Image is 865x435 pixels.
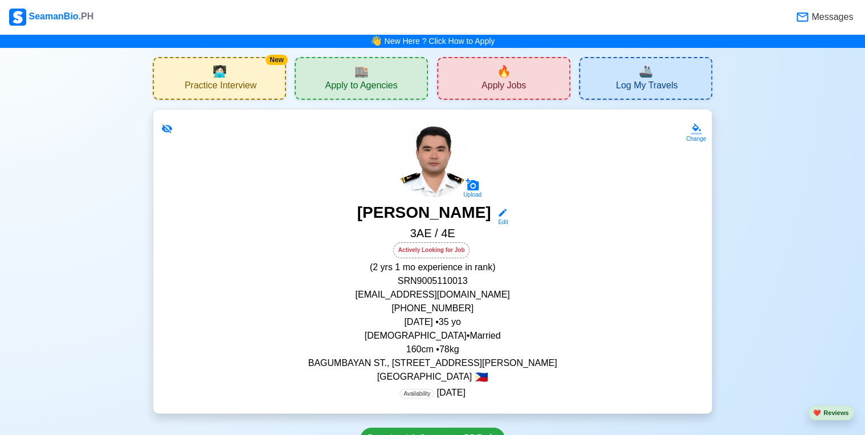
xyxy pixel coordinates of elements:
span: heart [813,409,821,416]
div: Edit [493,218,508,226]
p: [DATE] • 35 yo [167,315,698,329]
p: [PHONE_NUMBER] [167,302,698,315]
span: travel [639,63,653,80]
div: Actively Looking for Job [393,242,470,258]
span: Messages [809,10,853,24]
p: [EMAIL_ADDRESS][DOMAIN_NAME] [167,288,698,302]
span: new [497,63,511,80]
span: interview [213,63,227,80]
span: Practice Interview [185,80,256,94]
p: 160 cm • 78 kg [167,343,698,356]
span: Availability [399,389,434,399]
span: 🇵🇭 [475,372,488,383]
p: SRN 9005110013 [167,274,698,288]
div: Upload [463,192,482,198]
div: Change [686,135,706,143]
h3: [PERSON_NAME] [357,203,491,226]
span: .PH [79,11,94,21]
button: heartReviews [808,405,854,421]
a: New Here ? Click How to Apply [384,36,495,46]
span: Apply to Agencies [325,80,397,94]
p: (2 yrs 1 mo experience in rank) [167,261,698,274]
img: Logo [9,9,26,26]
h5: 3AE / 4E [167,226,698,242]
span: Log My Travels [616,80,678,94]
p: BAGUMBAYAN ST., [STREET_ADDRESS][PERSON_NAME] [167,356,698,370]
span: Apply Jobs [482,80,526,94]
div: SeamanBio [9,9,93,26]
p: [GEOGRAPHIC_DATA] [167,370,698,384]
p: [DEMOGRAPHIC_DATA] • Married [167,329,698,343]
div: New [266,55,288,65]
span: agencies [354,63,369,80]
p: [DATE] [399,386,465,400]
span: bell [368,32,384,50]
